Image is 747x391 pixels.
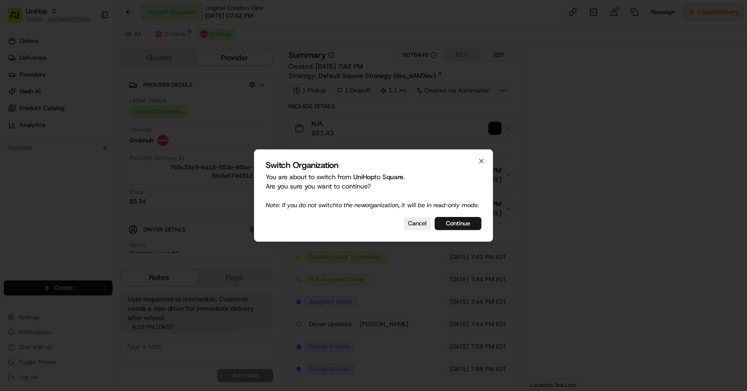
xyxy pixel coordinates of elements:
button: Cancel [404,217,431,230]
h2: Switch Organization [266,161,481,169]
span: Note: If you do not switch to the new organization, it will be in read-only mode. [266,201,479,209]
p: You are about to switch from to . Are you sure you want to continue? [266,172,481,209]
span: Square [382,173,403,181]
span: UniHop [353,173,374,181]
button: Continue [435,217,481,230]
